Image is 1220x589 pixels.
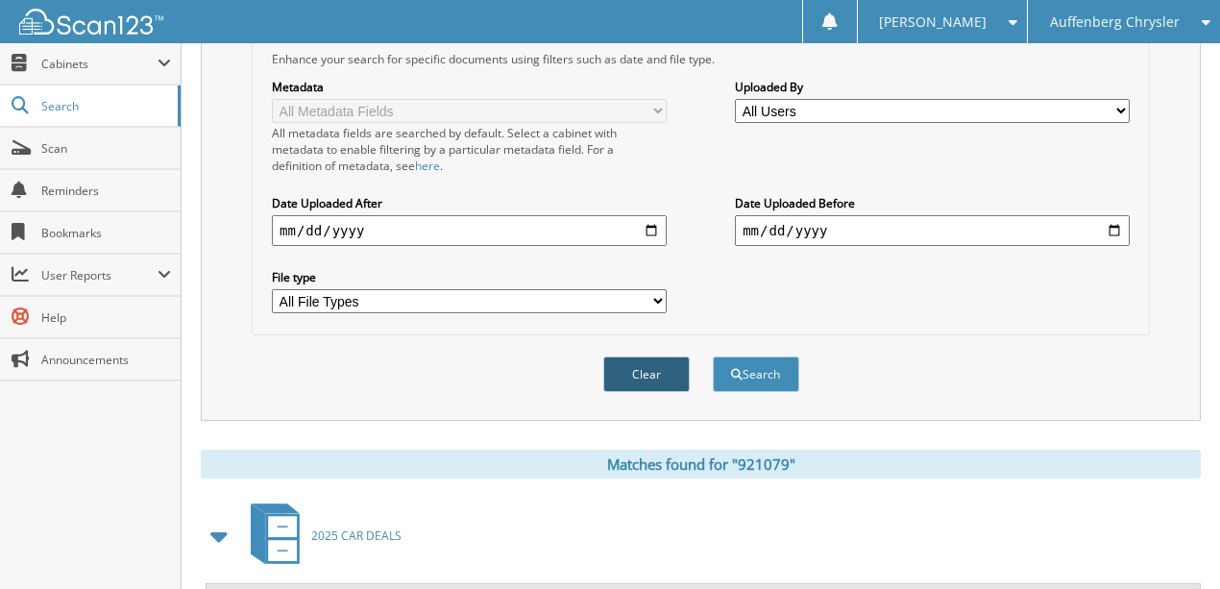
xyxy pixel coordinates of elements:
span: Search [41,98,168,114]
label: Metadata [272,79,667,95]
span: [PERSON_NAME] [879,16,987,28]
span: Auffenberg Chrysler [1050,16,1180,28]
div: Enhance your search for specific documents using filters such as date and file type. [262,51,1139,67]
a: here [415,158,440,174]
span: Help [41,309,171,326]
span: Announcements [41,352,171,368]
iframe: Chat Widget [1124,497,1220,589]
span: Scan [41,140,171,157]
span: Reminders [41,183,171,199]
div: Matches found for "921079" [201,450,1201,479]
button: Clear [603,356,690,392]
span: Bookmarks [41,225,171,241]
img: scan123-logo-white.svg [19,9,163,35]
span: User Reports [41,267,158,283]
button: Search [713,356,799,392]
span: Cabinets [41,56,158,72]
input: start [272,215,667,246]
a: 2025 CAR DEALS [239,498,402,574]
input: end [735,215,1130,246]
label: Uploaded By [735,79,1130,95]
span: 2025 CAR DEALS [311,528,402,544]
label: Date Uploaded Before [735,195,1130,211]
label: File type [272,269,667,285]
label: Date Uploaded After [272,195,667,211]
div: All metadata fields are searched by default. Select a cabinet with metadata to enable filtering b... [272,125,667,174]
